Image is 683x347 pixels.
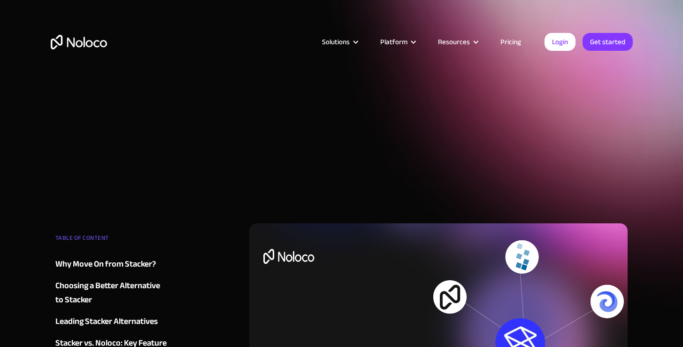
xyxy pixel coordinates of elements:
a: home [51,35,107,49]
div: TABLE OF CONTENT [55,231,169,250]
a: Leading Stacker Alternatives [55,315,169,329]
div: Resources [438,36,470,48]
a: Choosing a Better Alternative to Stacker [55,279,169,307]
a: Pricing [489,36,533,48]
div: Leading Stacker Alternatives [55,315,158,329]
div: Why Move On from Stacker? [55,257,156,271]
div: Platform [368,36,426,48]
a: Get started [583,33,633,51]
div: Platform [380,36,407,48]
div: Solutions [310,36,368,48]
a: Login [545,33,576,51]
div: Resources [426,36,489,48]
a: Why Move On from Stacker? [55,257,169,271]
div: Solutions [322,36,350,48]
